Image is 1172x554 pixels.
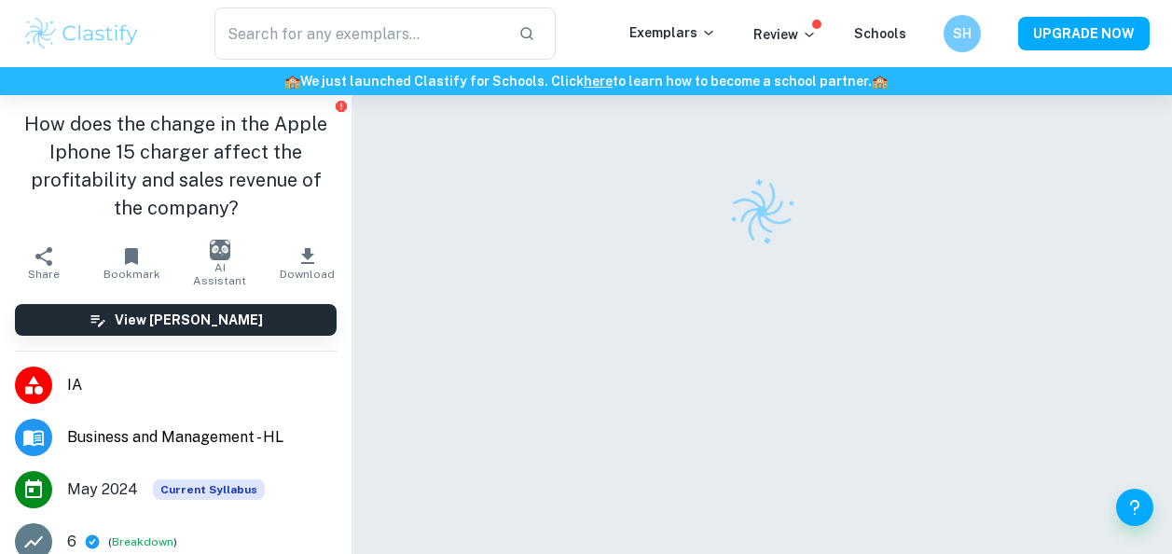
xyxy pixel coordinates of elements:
button: Bookmark [88,237,175,289]
h6: We just launched Clastify for Schools. Click to learn how to become a school partner. [4,71,1168,91]
div: This exemplar is based on the current syllabus. Feel free to refer to it for inspiration/ideas wh... [153,479,265,500]
span: Bookmark [103,268,160,281]
button: Breakdown [112,533,173,550]
img: AI Assistant [210,240,230,260]
button: AI Assistant [176,237,264,289]
h6: View [PERSON_NAME] [115,310,263,330]
span: 🏫 [872,74,888,89]
img: Clastify logo [22,15,141,52]
button: Download [264,237,352,289]
span: IA [67,374,337,396]
span: Share [28,268,60,281]
p: 6 [67,531,76,553]
a: Schools [854,26,906,41]
span: 🏫 [284,74,300,89]
button: SH [944,15,981,52]
span: ( ) [108,533,177,551]
img: Clastify logo [717,167,807,257]
button: Help and Feedback [1116,489,1153,526]
h6: SH [952,23,973,44]
button: Report issue [334,99,348,113]
span: Current Syllabus [153,479,265,500]
p: Review [753,24,817,45]
p: Exemplars [629,22,716,43]
h1: How does the change in the Apple Iphone 15 charger affect the profitability and sales revenue of ... [15,110,337,222]
button: View [PERSON_NAME] [15,304,337,336]
span: Business and Management - HL [67,426,337,449]
a: here [584,74,613,89]
span: Download [280,268,335,281]
span: AI Assistant [187,261,253,287]
input: Search for any exemplars... [214,7,504,60]
button: UPGRADE NOW [1018,17,1150,50]
span: May 2024 [67,478,138,501]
